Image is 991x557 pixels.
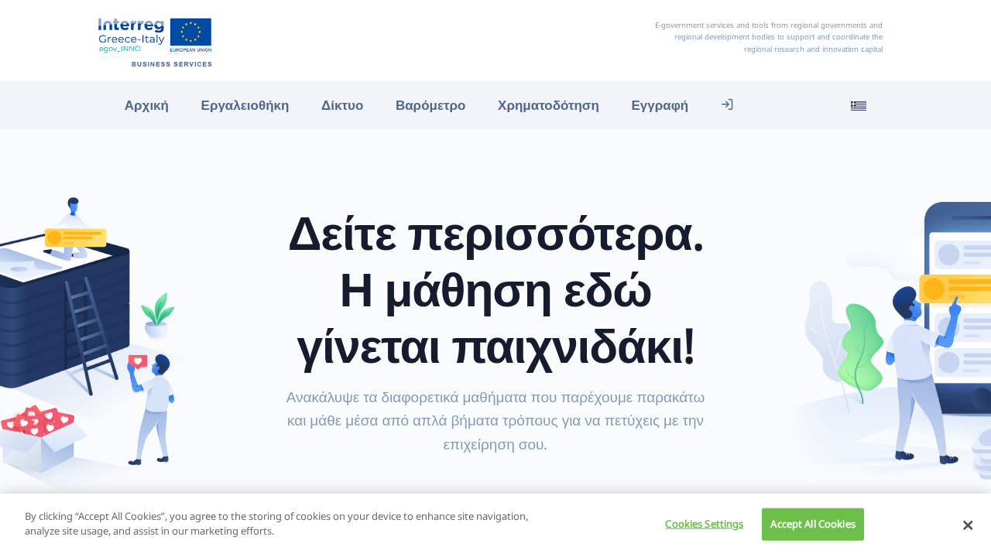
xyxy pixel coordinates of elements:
button: Accept All Cookies [762,508,863,541]
img: el_flag.svg [851,98,866,114]
button: Cookies Settings [652,509,749,540]
h1: Δείτε περισσότερα. Η μάθηση εδώ γίνεται παιχνιδάκι! [276,203,715,374]
p: Ανακάλυψε τα διαφορετικά μαθήματα που παρέχουμε παρακάτω και μάθε μέσα από απλά βήματα τρόπους γι... [276,385,715,456]
a: Χρηματοδότηση [482,88,615,121]
button: Close [963,518,972,532]
a: Εργαλειοθήκη [185,88,305,121]
a: Βαρόμετρο [379,88,482,121]
a: Εγγραφή [616,88,705,121]
p: By clicking “Accept All Cookies”, you agree to the storing of cookies on your device to enhance s... [25,509,545,539]
a: Δίκτυο [305,88,379,121]
a: Αρχική [108,88,185,121]
img: Αρχική [93,12,217,69]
